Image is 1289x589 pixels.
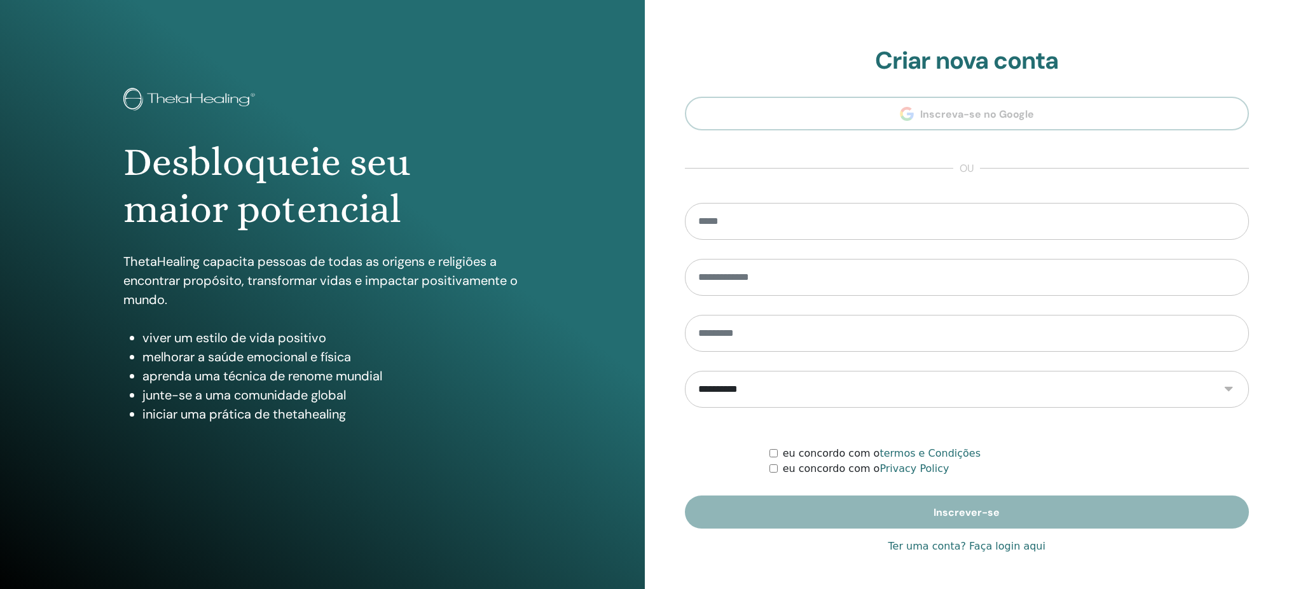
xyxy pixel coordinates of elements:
a: Privacy Policy [879,462,949,475]
a: termos e Condições [879,447,981,459]
h2: Criar nova conta [685,46,1250,76]
li: iniciar uma prática de thetahealing [142,405,521,424]
label: eu concordo com o [783,461,949,476]
label: eu concordo com o [783,446,981,461]
li: aprenda uma técnica de renome mundial [142,366,521,385]
h1: Desbloqueie seu maior potencial [123,139,521,233]
li: junte-se a uma comunidade global [142,385,521,405]
span: ou [953,161,980,176]
li: melhorar a saúde emocional e física [142,347,521,366]
li: viver um estilo de vida positivo [142,328,521,347]
p: ThetaHealing capacita pessoas de todas as origens e religiões a encontrar propósito, transformar ... [123,252,521,309]
a: Ter uma conta? Faça login aqui [888,539,1045,554]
